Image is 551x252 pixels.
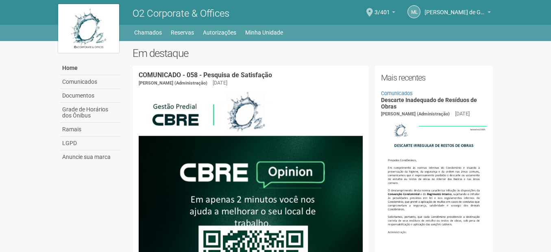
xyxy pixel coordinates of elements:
[139,71,272,79] a: COMUNICADO - 058 - Pesquisa de Satisfação
[60,123,120,137] a: Ramais
[134,27,162,38] a: Chamados
[60,89,120,103] a: Documentos
[133,47,493,59] h2: Em destaque
[375,1,390,15] span: 3/401
[407,5,420,18] a: ML
[425,10,491,17] a: [PERSON_NAME] de Gondra
[425,1,486,15] span: Michele Lima de Gondra
[58,4,119,53] img: logo.jpg
[60,61,120,75] a: Home
[139,80,207,86] span: [PERSON_NAME] (Administração)
[381,90,413,96] a: Comunicados
[60,150,120,164] a: Anuncie sua marca
[60,137,120,150] a: LGPD
[375,10,395,17] a: 3/401
[245,27,283,38] a: Minha Unidade
[213,79,227,87] div: [DATE]
[381,72,487,84] h2: Mais recentes
[455,110,470,117] div: [DATE]
[381,97,477,109] a: Descarte Inadequado de Resíduos de Obras
[381,111,450,117] span: [PERSON_NAME] (Administração)
[60,75,120,89] a: Comunicados
[133,8,229,19] span: O2 Corporate & Offices
[203,27,236,38] a: Autorizações
[60,103,120,123] a: Grade de Horários dos Ônibus
[171,27,194,38] a: Reservas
